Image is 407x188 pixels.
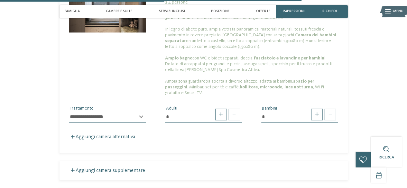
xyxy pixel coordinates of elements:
label: Aggiungi camera alternativa [69,134,135,139]
span: Posizione [211,9,230,13]
span: Offerte [256,9,271,13]
b: Ampio bagno [165,56,192,60]
span: Ricerca [379,155,394,159]
span: Impressioni [283,9,305,13]
span: Servizi inclusi [159,9,185,13]
label: Aggiungi camera supplementare [69,168,145,173]
div: di terrazza con vista sulle montagne e sul bosco. In legno di abete puro, ampia vetrata panoramic... [165,15,338,96]
span: Famiglia [65,9,80,13]
span: Camere e Suite [106,9,133,13]
b: bollitore, microonde, luce notturna [240,85,313,89]
span: richiedi [322,9,337,13]
b: fasciatoio e lavandino per bambini [254,56,326,60]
